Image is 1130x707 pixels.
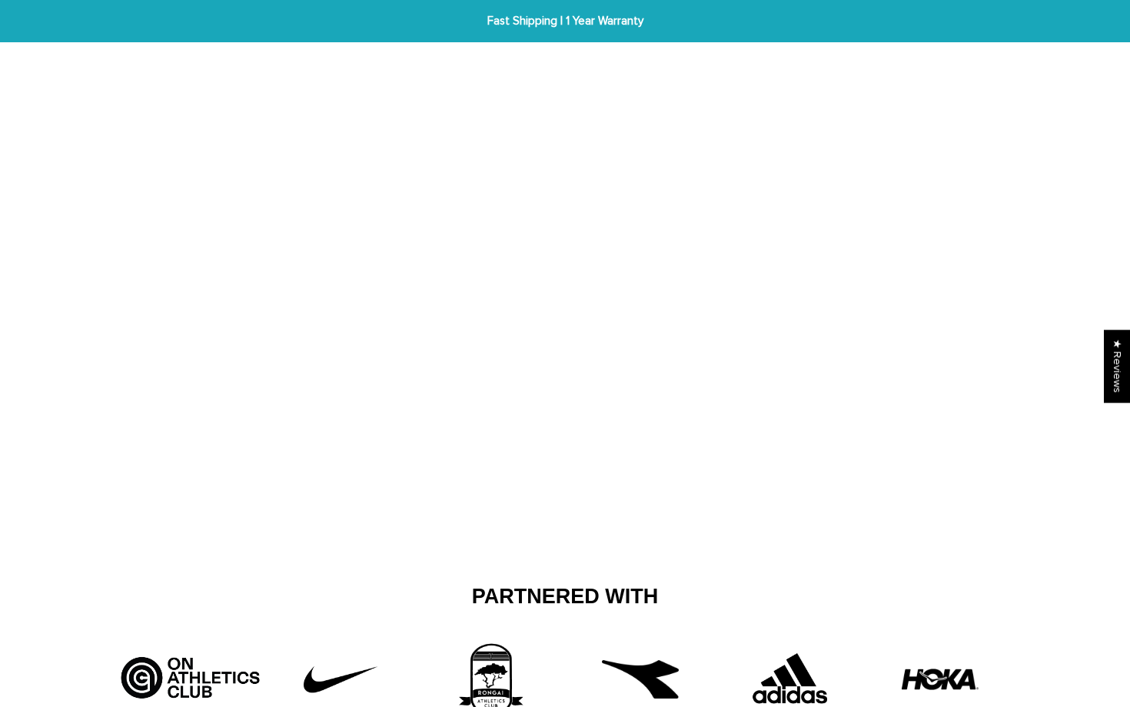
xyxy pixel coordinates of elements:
[348,12,782,30] span: Fast Shipping | 1 Year Warranty
[115,641,265,702] img: Artboard_5_bcd5fb9d-526a-4748-82a7-e4a7ed1c43f8.jpg
[1104,330,1130,403] div: Click to open Judge.me floating reviews tab
[127,584,1003,610] h2: Partnered With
